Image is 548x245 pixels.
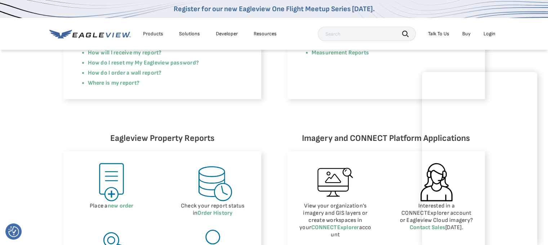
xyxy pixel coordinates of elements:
[88,59,199,66] a: How do I reset my My Eagleview password?
[318,27,416,41] input: Search
[298,202,373,239] p: View your organization’s imagery and GIS layers or create workspaces in your account
[74,202,150,210] p: Place a
[311,224,359,231] a: CONNECTExplorer
[88,70,162,76] a: How do I order a wall report?
[88,80,140,86] a: Where is my report?
[8,226,19,237] button: Consent Preferences
[8,226,19,237] img: Revisit consent button
[399,202,474,231] p: Interested in a CONNECTExplorer account or Eagleview Cloud imagery? [DATE].
[428,31,449,37] div: Talk To Us
[179,31,200,37] div: Solutions
[197,210,232,217] a: Order History
[484,31,495,37] div: Login
[143,31,163,37] div: Products
[216,31,238,37] a: Developer
[254,31,277,37] div: Resources
[88,49,162,56] a: How will I receive my report?
[63,132,261,145] h6: Eagleview Property Reports
[175,202,250,217] p: Check your report status in
[174,5,375,13] a: Register for our new Eagleview One Flight Meetup Series [DATE].
[410,224,445,231] a: Contact Sales
[312,49,369,56] a: Measurement Reports
[108,202,134,209] a: new order
[287,132,485,145] h6: Imagery and CONNECT Platform Applications
[462,31,471,37] a: Buy
[422,72,537,245] iframe: Chat Window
